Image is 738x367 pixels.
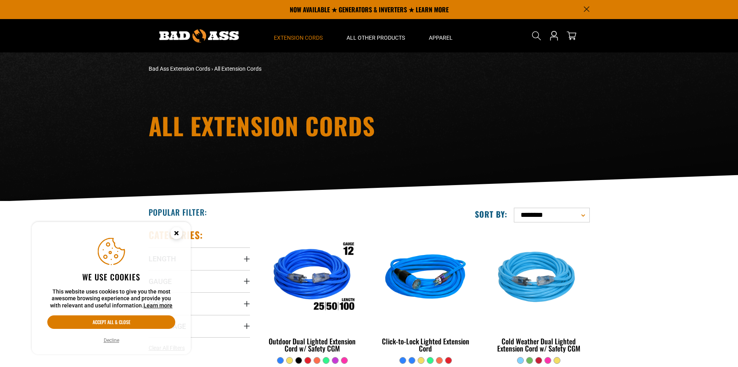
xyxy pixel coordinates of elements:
[475,209,507,219] label: Sort by:
[335,19,417,52] summary: All Other Products
[375,229,476,357] a: blue Click-to-Lock Lighted Extension Cord
[262,229,363,357] a: Outdoor Dual Lighted Extension Cord w/ Safety CGM Outdoor Dual Lighted Extension Cord w/ Safety CGM
[262,338,363,352] div: Outdoor Dual Lighted Extension Cord w/ Safety CGM
[143,302,172,309] a: Learn more
[488,229,589,357] a: Light Blue Cold Weather Dual Lighted Extension Cord w/ Safety CGM
[149,66,210,72] a: Bad Ass Extension Cords
[429,34,453,41] span: Apparel
[101,336,122,344] button: Decline
[149,292,250,315] summary: Color
[375,338,476,352] div: Click-to-Lock Lighted Extension Cord
[149,315,250,337] summary: Amperage
[211,66,213,72] span: ›
[488,338,589,352] div: Cold Weather Dual Lighted Extension Cord w/ Safety CGM
[347,34,405,41] span: All Other Products
[214,66,261,72] span: All Extension Cords
[376,233,476,324] img: blue
[262,19,335,52] summary: Extension Cords
[149,114,439,137] h1: All Extension Cords
[489,233,589,324] img: Light Blue
[530,29,543,42] summary: Search
[159,29,239,42] img: Bad Ass Extension Cords
[47,315,175,329] button: Accept all & close
[274,34,323,41] span: Extension Cords
[149,247,250,270] summary: Length
[149,65,439,73] nav: breadcrumbs
[32,222,191,355] aside: Cookie Consent
[262,233,362,324] img: Outdoor Dual Lighted Extension Cord w/ Safety CGM
[47,272,175,282] h2: We use cookies
[417,19,465,52] summary: Apparel
[47,288,175,309] p: This website uses cookies to give you the most awesome browsing experience and provide you with r...
[149,270,250,292] summary: Gauge
[149,207,207,217] h2: Popular Filter:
